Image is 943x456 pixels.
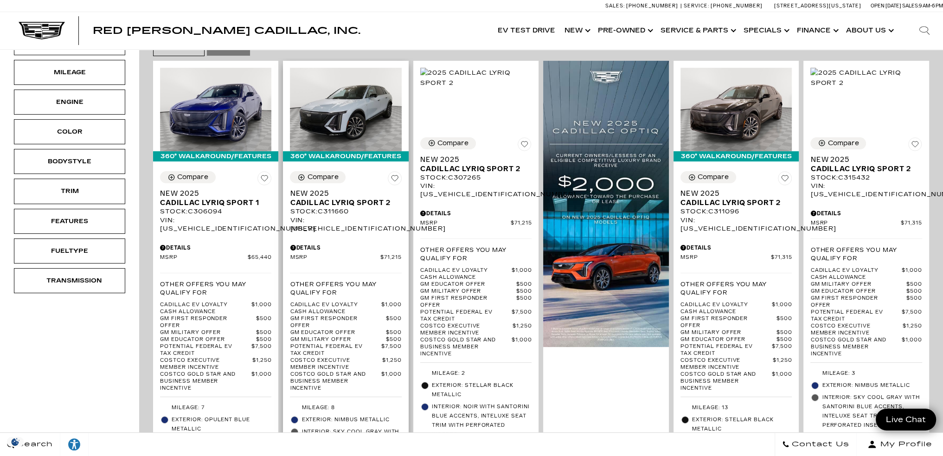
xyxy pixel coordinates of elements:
span: $500 [776,315,792,329]
span: GM First Responder Offer [420,295,516,309]
li: Mileage: 3 [810,367,922,379]
a: Sales: [PHONE_NUMBER] [605,3,680,8]
span: New 2025 [420,155,525,164]
span: $71,315 [771,254,792,261]
div: TransmissionTransmission [14,268,125,293]
a: Specials [739,12,792,49]
a: Potential Federal EV Tax Credit $7,500 [420,309,532,323]
img: 2025 Cadillac LYRIQ Sport 2 [420,68,532,88]
a: MSRP $71,215 [420,220,532,227]
a: Red [PERSON_NAME] Cadillac, Inc. [93,26,360,35]
img: 2025 Cadillac LYRIQ Sport 1 [160,68,271,151]
span: $500 [256,336,272,343]
img: 2025 Cadillac LYRIQ Sport 2 [290,68,401,151]
a: GM Military Offer $500 [810,281,922,288]
a: Potential Federal EV Tax Credit $7,500 [810,309,922,323]
div: Bodystyle [46,156,93,167]
button: Compare Vehicle [810,137,866,149]
span: MSRP [420,220,511,227]
a: New 2025Cadillac LYRIQ Sport 2 [810,155,922,173]
div: Compare [177,173,208,181]
a: Costco Gold Star and Business Member Incentive $1,000 [160,371,271,392]
li: Mileage: 7 [160,402,271,414]
span: [PHONE_NUMBER] [626,3,678,9]
span: $7,500 [251,343,272,357]
span: $1,250 [382,357,402,371]
span: $500 [516,288,532,295]
span: Costco Executive Member Incentive [420,323,513,337]
a: New 2025Cadillac LYRIQ Sport 2 [290,189,401,207]
span: Exterior: Nimbus Metallic [822,381,922,390]
span: Cadillac LYRIQ Sport 2 [810,164,915,173]
img: 2025 Cadillac LYRIQ Sport 2 [680,68,792,151]
span: $1,000 [381,371,402,392]
div: EngineEngine [14,90,125,115]
span: Potential Federal EV Tax Credit [290,343,381,357]
span: Cadillac LYRIQ Sport 2 [680,198,785,207]
a: Potential Federal EV Tax Credit $7,500 [680,343,792,357]
a: GM Military Offer $500 [420,288,532,295]
a: MSRP $71,315 [810,220,922,227]
div: FueltypeFueltype [14,238,125,263]
span: Potential Federal EV Tax Credit [810,309,902,323]
span: New 2025 [290,189,394,198]
span: Costco Executive Member Incentive [290,357,382,371]
span: $1,250 [903,323,922,337]
a: GM First Responder Offer $500 [290,315,401,329]
a: Cadillac EV Loyalty Cash Allowance $1,000 [420,267,532,281]
a: Costco Gold Star and Business Member Incentive $1,000 [420,337,532,358]
a: GM Educator Offer $500 [290,329,401,336]
div: Features [46,216,93,226]
span: $500 [386,329,402,336]
span: $500 [386,315,402,329]
span: $71,215 [380,254,402,261]
span: $500 [906,281,922,288]
span: Sales: [902,3,919,9]
span: Cadillac EV Loyalty Cash Allowance [680,302,772,315]
span: GM Educator Offer [810,288,906,295]
span: $1,000 [902,267,922,281]
a: Costco Executive Member Incentive $1,250 [160,357,271,371]
a: Costco Gold Star and Business Member Incentive $1,000 [290,371,401,392]
span: Cadillac LYRIQ Sport 2 [290,198,394,207]
div: Pricing Details - New 2025 Cadillac LYRIQ Sport 2 [290,244,401,252]
span: Costco Gold Star and Business Member Incentive [420,337,512,358]
div: Stock : C311096 [680,207,792,216]
span: Potential Federal EV Tax Credit [160,343,251,357]
a: [STREET_ADDRESS][US_STATE] [774,3,861,9]
span: $7,500 [381,343,402,357]
span: $1,000 [512,337,532,358]
span: Costco Gold Star and Business Member Incentive [810,337,902,358]
span: $1,250 [773,357,792,371]
span: [PHONE_NUMBER] [711,3,763,9]
img: Opt-Out Icon [5,437,26,447]
span: $1,000 [772,371,792,392]
div: Stock : C307265 [420,173,532,182]
a: Service: [PHONE_NUMBER] [680,3,765,8]
div: Stock : C306094 [160,207,271,216]
span: $500 [386,336,402,343]
li: Mileage: 2 [420,367,532,379]
span: New 2025 [810,155,915,164]
a: Contact Us [775,433,857,456]
div: Transmission [46,276,93,286]
button: Open user profile menu [857,433,943,456]
p: Other Offers You May Qualify For [680,280,792,297]
a: MSRP $71,215 [290,254,401,261]
div: VIN: [US_VEHICLE_IDENTIFICATION_NUMBER] [680,216,792,233]
a: New 2025Cadillac LYRIQ Sport 1 [160,189,271,207]
span: MSRP [810,220,901,227]
span: Red [PERSON_NAME] Cadillac, Inc. [93,25,360,36]
div: Compare [698,173,729,181]
span: My Profile [877,438,932,451]
button: Compare Vehicle [290,171,346,183]
span: GM Educator Offer [290,329,386,336]
span: Potential Federal EV Tax Credit [680,343,772,357]
a: Live Chat [876,409,936,430]
button: Save Vehicle [257,171,271,189]
span: Live Chat [881,414,930,425]
span: MSRP [160,254,248,261]
p: Other Offers You May Qualify For [810,246,922,263]
span: GM Educator Offer [420,281,516,288]
div: 360° WalkAround/Features [153,151,278,161]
